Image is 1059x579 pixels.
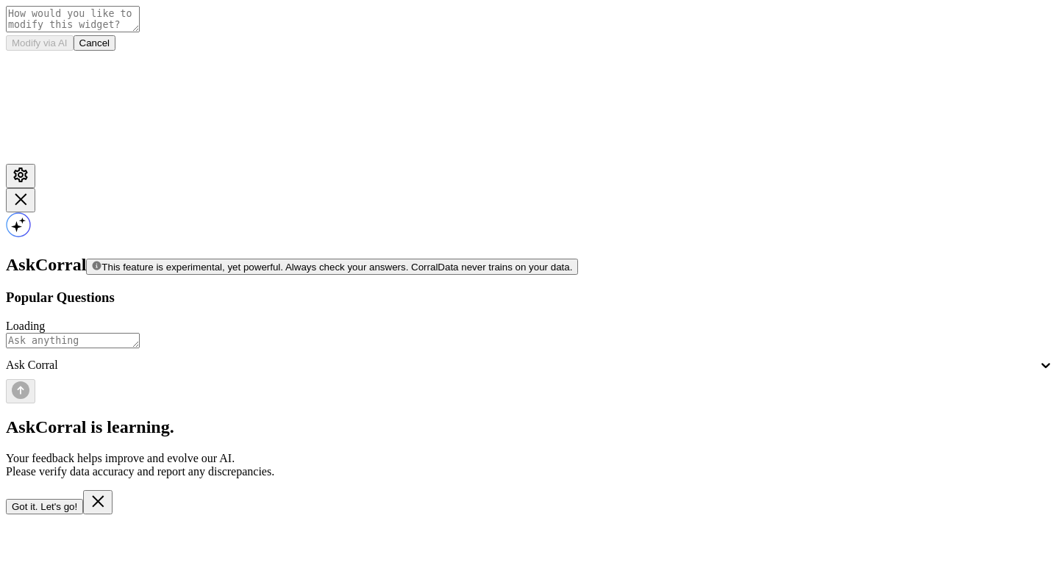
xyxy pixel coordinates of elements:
span: AskCorral [6,255,86,274]
p: Your feedback helps improve and evolve our AI. Please verify data accuracy and report any discrep... [6,452,1053,478]
h3: Popular Questions [6,289,1053,306]
div: Loading [6,320,1053,333]
button: This feature is experimental, yet powerful. Always check your answers. CorralData never trains on... [86,259,578,275]
button: Cancel [74,35,116,51]
button: Got it. Let's go! [6,499,83,514]
div: Ask Corral [6,359,1038,372]
button: Modify via AI [6,35,74,51]
h2: AskCorral is learning. [6,417,1053,437]
span: This feature is experimental, yet powerful. Always check your answers. CorralData never trains on... [101,262,572,273]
